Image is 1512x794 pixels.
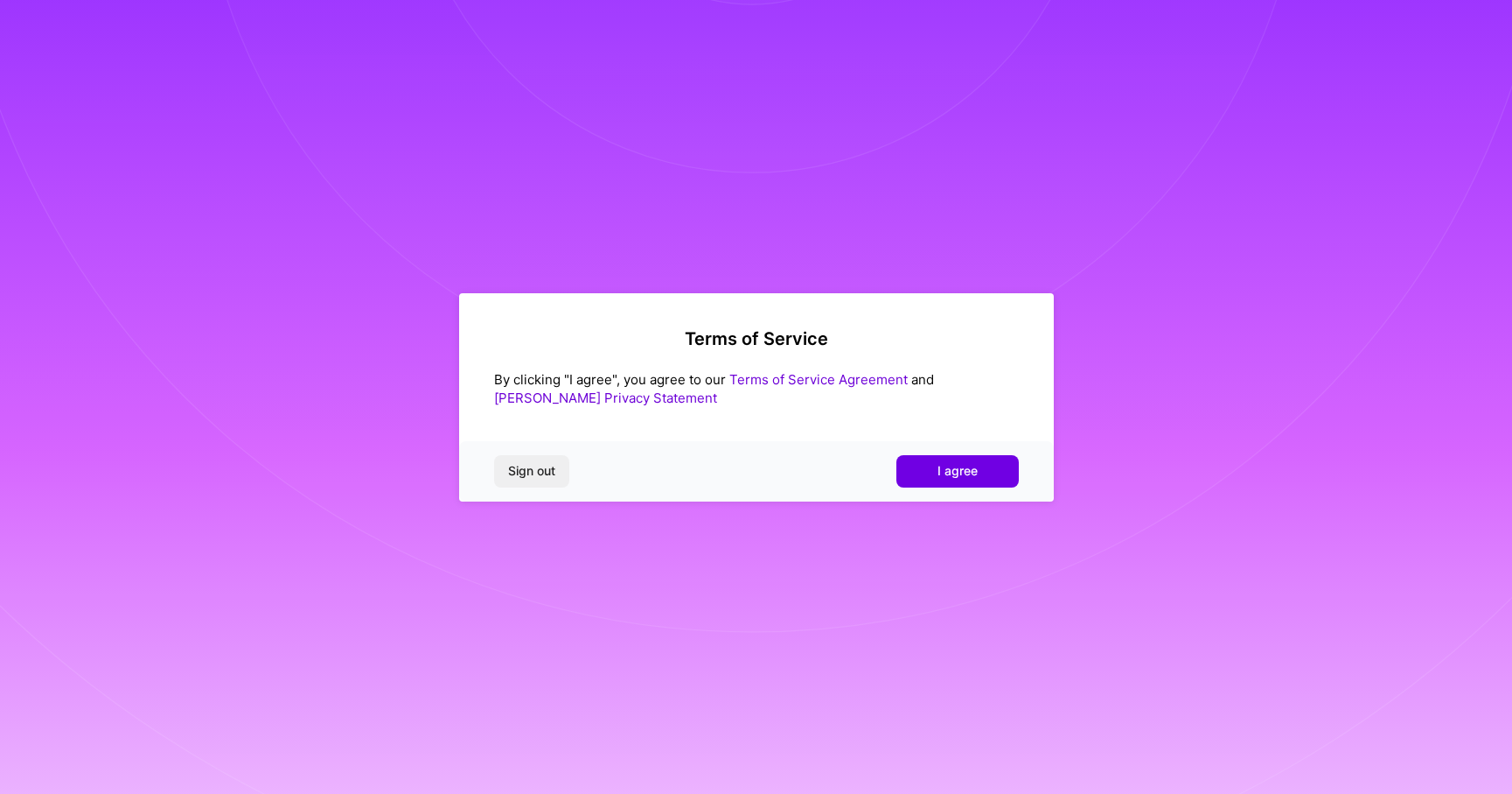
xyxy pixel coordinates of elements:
a: [PERSON_NAME] Privacy Statement [494,390,717,406]
span: Sign out [508,462,555,480]
h2: Terms of Service [494,328,1019,349]
button: I agree [896,455,1019,487]
div: By clicking "I agree", you agree to our and [494,370,1019,407]
button: Sign out [494,455,569,487]
span: I agree [937,462,978,480]
a: Terms of Service Agreement [729,371,908,388]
